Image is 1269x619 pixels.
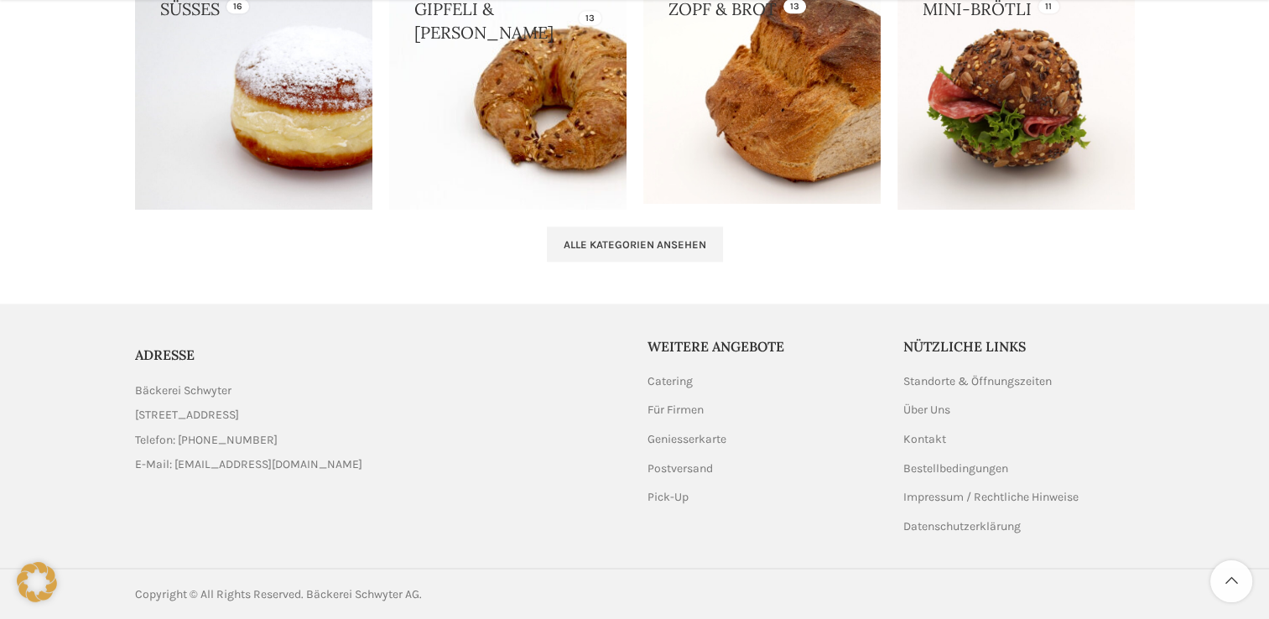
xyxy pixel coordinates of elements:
a: List item link [135,455,622,474]
a: List item link [135,431,622,450]
span: ADRESSE [135,346,195,363]
h5: Weitere Angebote [648,337,879,356]
a: Pick-Up [648,489,690,506]
a: Scroll to top button [1210,560,1252,602]
a: Catering [648,373,694,390]
h5: Nützliche Links [903,337,1135,356]
a: Bestellbedingungen [903,460,1010,477]
span: Alle Kategorien ansehen [564,238,706,252]
a: Über Uns [903,402,952,419]
a: Kontakt [903,431,948,448]
a: Impressum / Rechtliche Hinweise [903,489,1080,506]
div: Copyright © All Rights Reserved. Bäckerei Schwyter AG. [135,585,627,604]
a: Für Firmen [648,402,705,419]
a: Standorte & Öffnungszeiten [903,373,1053,390]
a: Alle Kategorien ansehen [547,226,723,262]
a: Datenschutzerklärung [903,518,1022,535]
a: Geniesserkarte [648,431,728,448]
span: Bäckerei Schwyter [135,382,231,400]
a: Postversand [648,460,715,477]
span: [STREET_ADDRESS] [135,406,239,424]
